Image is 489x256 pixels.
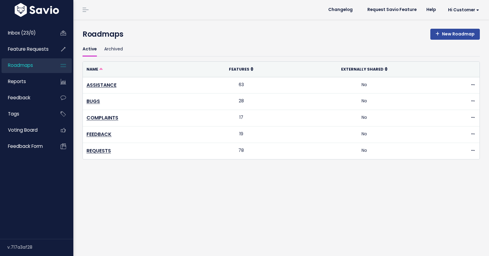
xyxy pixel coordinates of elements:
[104,42,123,57] a: Archived
[8,143,43,149] span: Feedback form
[287,143,442,159] td: No
[441,5,484,15] a: Hi Customer
[2,75,51,89] a: Reports
[430,29,480,40] a: New Roadmap
[287,126,442,143] td: No
[341,67,384,72] span: Externally Shared
[86,147,111,154] a: REQUESTS
[2,91,51,105] a: Feedback
[86,67,98,72] span: Name
[195,110,287,126] td: 17
[287,77,442,93] td: No
[2,42,51,56] a: Feature Requests
[8,78,26,85] span: Reports
[86,98,100,105] a: BUGS
[287,93,442,110] td: No
[362,5,421,14] a: Request Savio Feature
[229,67,249,72] span: Features
[195,126,287,143] td: 19
[86,131,112,138] a: FEEDBACK
[8,46,49,52] span: Feature Requests
[195,93,287,110] td: 28
[8,111,19,117] span: Tags
[421,5,441,14] a: Help
[13,3,61,17] img: logo-white.9d6f32f41409.svg
[195,77,287,93] td: 63
[341,66,388,72] a: Externally Shared
[86,82,116,89] a: ASSISTANCE
[448,8,479,12] span: Hi Customer
[328,8,353,12] span: Changelog
[2,139,51,153] a: Feedback form
[83,29,480,40] h4: Roadmaps
[2,107,51,121] a: Tags
[8,94,30,101] span: Feedback
[287,110,442,126] td: No
[8,62,33,68] span: Roadmaps
[2,58,51,72] a: Roadmaps
[8,30,36,36] span: Inbox (23/0)
[86,66,103,72] a: Name
[195,143,287,159] td: 78
[83,42,97,57] a: Active
[2,26,51,40] a: Inbox (23/0)
[229,66,253,72] a: Features
[7,239,73,255] div: v.717a3af28
[8,127,38,133] span: Voting Board
[2,123,51,137] a: Voting Board
[86,114,118,121] a: COMPLAINTS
